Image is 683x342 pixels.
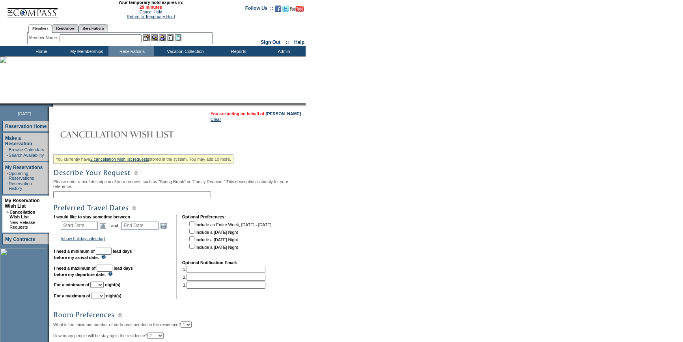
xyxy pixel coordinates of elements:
[175,34,181,41] img: b_calculator.gif
[9,210,35,219] a: Cancellation Wish List
[53,154,233,164] div: You currently have stored in the system. You may add 10 more.
[108,272,113,276] img: questionMark_lightBlue.gif
[245,5,273,14] td: Follow Us ::
[5,135,32,147] a: Make a Reservation
[167,34,174,41] img: Reservations
[110,220,119,231] td: and
[54,266,95,271] b: I need a maximum of
[63,46,108,56] td: My Memberships
[121,222,159,230] input: Date format: M/D/Y. Shortcut keys: [T] for Today. [UP] or [.] for Next Day. [DOWN] or [,] for Pre...
[52,24,78,32] a: Residences
[183,282,265,289] td: 3.
[266,111,301,116] a: [PERSON_NAME]
[54,249,95,254] b: I need a minimum of
[54,249,132,260] b: lead days before my arrival date.
[54,214,130,219] b: I would like to stay sometime between
[260,46,306,56] td: Admin
[9,171,34,180] a: Upcoming Reservations
[211,117,221,122] a: Clear
[9,181,32,191] a: Reservation History
[29,34,60,41] div: Member Name:
[61,236,105,241] a: (show holiday calendar)
[7,153,8,158] td: ·
[54,293,90,298] b: For a maximum of
[143,34,150,41] img: b_edit.gif
[7,171,8,180] td: ·
[9,220,35,229] a: New Release Requests
[127,14,175,19] a: Return to Temporary Hold
[9,147,44,152] a: Browse Calendars
[151,34,158,41] img: View
[105,282,120,287] b: night(s)
[28,24,52,33] a: Members
[18,46,63,56] td: Home
[286,39,289,45] span: ::
[18,111,32,116] span: [DATE]
[9,153,44,158] a: Search Availability
[90,157,149,162] a: 2 cancellation wish list requests
[290,8,304,13] a: Subscribe to our YouTube Channel
[53,103,54,107] img: blank.gif
[154,46,215,56] td: Vacation Collection
[54,266,133,277] b: lead days before my departure date.
[159,34,166,41] img: Impersonate
[139,9,162,14] a: Cancel Hold
[50,103,53,107] img: promoShadowLeftCorner.gif
[294,39,304,45] a: Help
[54,282,89,287] b: For a minimum of
[99,221,107,230] a: Open the calendar popup.
[53,310,290,320] img: subTtlRoomPreferences.gif
[106,293,121,298] b: night(s)
[7,181,8,191] td: ·
[282,6,289,12] img: Follow us on Twitter
[108,46,154,56] td: Reservations
[7,147,8,152] td: ·
[101,255,106,259] img: questionMark_lightBlue.gif
[282,8,289,13] a: Follow us on Twitter
[6,210,9,214] b: »
[182,260,237,265] b: Optional Notification Email:
[159,221,168,230] a: Open the calendar popup.
[61,222,98,230] input: Date format: M/D/Y. Shortcut keys: [T] for Today. [UP] or [.] for Next Day. [DOWN] or [,] for Pre...
[5,124,47,129] a: Reservation Home
[261,39,280,45] a: Sign Out
[53,126,211,142] img: Cancellation Wish List
[78,24,108,32] a: Reservations
[290,6,304,12] img: Subscribe to our YouTube Channel
[275,8,281,13] a: Become our fan on Facebook
[211,111,301,116] span: You are acting on behalf of:
[182,214,226,219] b: Optional Preferences:
[7,2,58,18] img: Compass Home
[5,165,43,170] a: My Reservations
[183,266,265,273] td: 1.
[188,220,271,255] td: Include an Entire Week, [DATE] - [DATE] Include a [DATE] Night Include a [DATE] Night Include a [...
[275,6,281,12] img: Become our fan on Facebook
[183,274,265,281] td: 2.
[5,198,40,209] a: My Reservation Wish List
[62,5,239,9] span: 29 minutes
[5,237,35,242] a: My Contracts
[215,46,260,56] td: Reports
[6,220,9,229] td: ·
